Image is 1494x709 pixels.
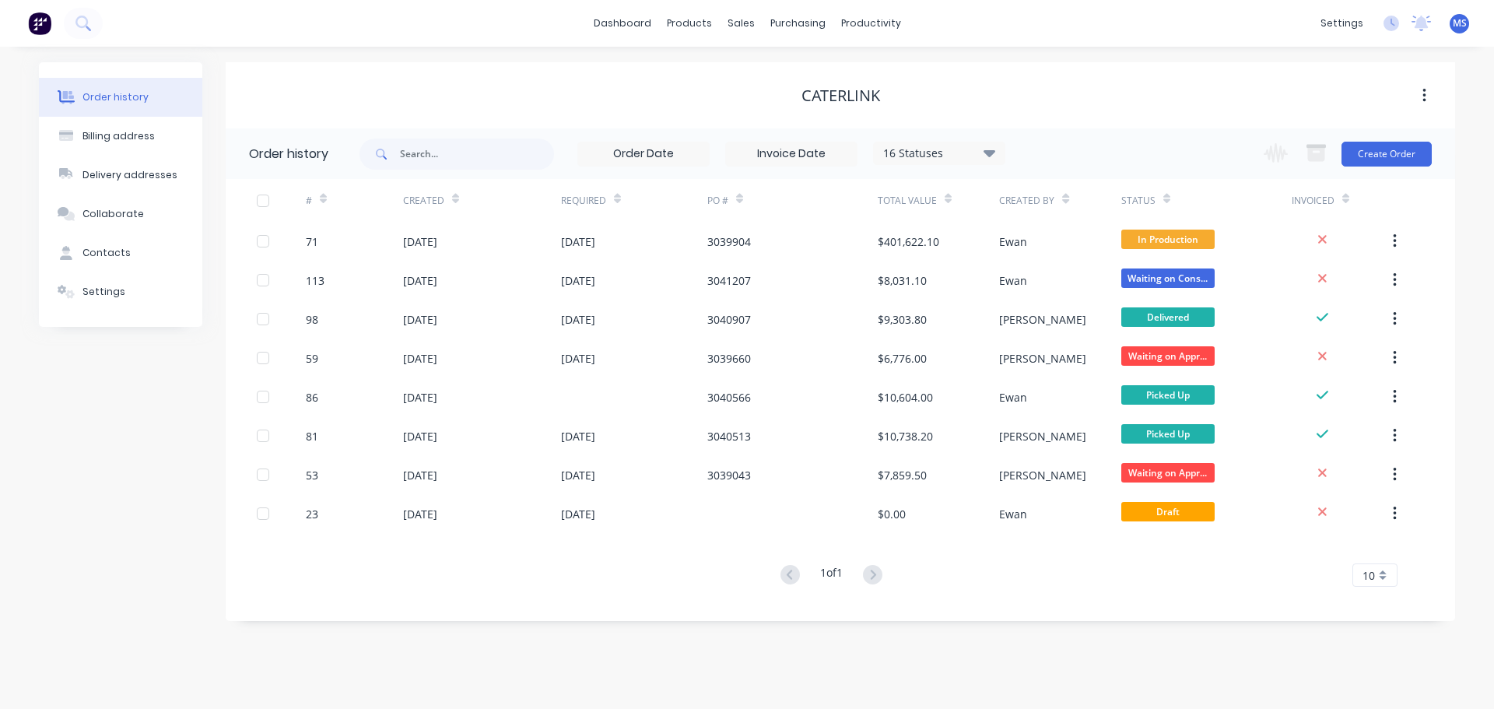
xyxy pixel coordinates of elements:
div: 3039660 [707,350,751,367]
span: MS [1453,16,1467,30]
img: Factory [28,12,51,35]
a: dashboard [586,12,659,35]
div: [DATE] [561,428,595,444]
div: Ewan [999,506,1027,522]
div: Total Value [878,194,937,208]
div: [PERSON_NAME] [999,350,1086,367]
div: Invoiced [1292,179,1389,222]
div: Caterlink [801,86,880,105]
span: 10 [1362,567,1375,584]
div: 1 of 1 [820,564,843,587]
button: Create Order [1341,142,1432,167]
div: $401,622.10 [878,233,939,250]
div: [DATE] [561,467,595,483]
div: PO # [707,179,878,222]
div: PO # [707,194,728,208]
input: Order Date [578,142,709,166]
div: Status [1121,179,1292,222]
div: [DATE] [403,467,437,483]
div: purchasing [763,12,833,35]
div: $0.00 [878,506,906,522]
div: Created By [999,194,1054,208]
div: 98 [306,311,318,328]
div: Order history [249,145,328,163]
div: 59 [306,350,318,367]
div: Created [403,179,561,222]
div: # [306,194,312,208]
div: Billing address [82,129,155,143]
div: Created [403,194,444,208]
div: $6,776.00 [878,350,927,367]
div: 3039904 [707,233,751,250]
div: Delivery addresses [82,168,177,182]
div: 3040513 [707,428,751,444]
div: [DATE] [403,311,437,328]
span: Waiting on Appr... [1121,463,1215,483]
button: Order history [39,78,202,117]
div: products [659,12,720,35]
div: Required [561,194,606,208]
div: Settings [82,285,125,299]
div: Collaborate [82,207,144,221]
div: 3039043 [707,467,751,483]
div: [DATE] [403,389,437,405]
div: # [306,179,403,222]
div: Invoiced [1292,194,1334,208]
button: Delivery addresses [39,156,202,195]
span: In Production [1121,230,1215,249]
div: [PERSON_NAME] [999,311,1086,328]
div: 71 [306,233,318,250]
div: $10,738.20 [878,428,933,444]
span: Draft [1121,502,1215,521]
div: [DATE] [561,506,595,522]
span: Waiting on Cons... [1121,269,1215,288]
div: $9,303.80 [878,311,927,328]
div: 3041207 [707,272,751,289]
div: [DATE] [561,350,595,367]
div: Total Value [878,179,999,222]
div: Ewan [999,389,1027,405]
div: [DATE] [403,350,437,367]
div: 16 Statuses [874,145,1005,162]
button: Collaborate [39,195,202,233]
div: sales [720,12,763,35]
div: Contacts [82,246,131,260]
span: Delivered [1121,307,1215,327]
div: Ewan [999,272,1027,289]
div: [DATE] [403,272,437,289]
div: Order history [82,90,149,104]
div: [DATE] [561,311,595,328]
div: 3040566 [707,389,751,405]
div: $10,604.00 [878,389,933,405]
div: Created By [999,179,1120,222]
button: Billing address [39,117,202,156]
input: Search... [400,139,554,170]
input: Invoice Date [726,142,857,166]
div: [DATE] [403,428,437,444]
div: Ewan [999,233,1027,250]
div: productivity [833,12,909,35]
div: [DATE] [403,506,437,522]
span: Picked Up [1121,385,1215,405]
div: 86 [306,389,318,405]
button: Contacts [39,233,202,272]
div: $7,859.50 [878,467,927,483]
div: Status [1121,194,1156,208]
div: $8,031.10 [878,272,927,289]
div: 53 [306,467,318,483]
div: [DATE] [403,233,437,250]
div: 3040907 [707,311,751,328]
button: Settings [39,272,202,311]
div: 23 [306,506,318,522]
div: [PERSON_NAME] [999,428,1086,444]
span: Waiting on Appr... [1121,346,1215,366]
div: 81 [306,428,318,444]
div: 113 [306,272,324,289]
div: [DATE] [561,233,595,250]
div: Required [561,179,707,222]
div: [DATE] [561,272,595,289]
div: [PERSON_NAME] [999,467,1086,483]
span: Picked Up [1121,424,1215,444]
div: settings [1313,12,1371,35]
